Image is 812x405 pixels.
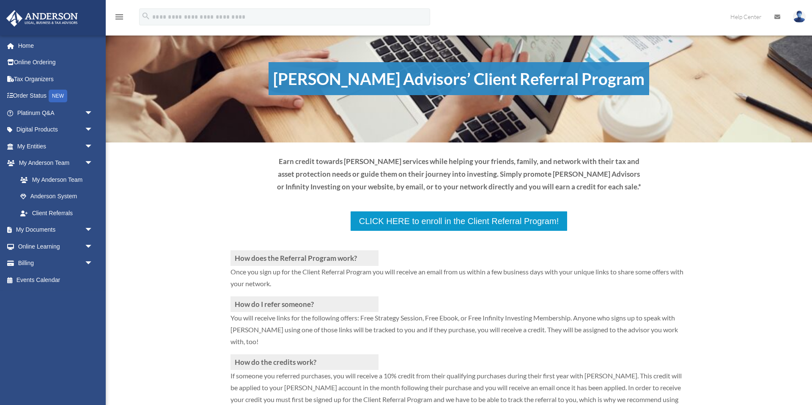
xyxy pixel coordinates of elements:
[114,15,124,22] a: menu
[114,12,124,22] i: menu
[230,250,379,266] h3: How does the Referral Program work?
[6,138,106,155] a: My Entitiesarrow_drop_down
[85,255,101,272] span: arrow_drop_down
[85,104,101,122] span: arrow_drop_down
[12,205,101,222] a: Client Referrals
[12,171,106,188] a: My Anderson Team
[6,37,106,54] a: Home
[85,138,101,155] span: arrow_drop_down
[6,238,106,255] a: Online Learningarrow_drop_down
[141,11,151,21] i: search
[6,71,106,88] a: Tax Organizers
[6,255,106,272] a: Billingarrow_drop_down
[276,155,642,193] p: Earn credit towards [PERSON_NAME] services while helping your friends, family, and network with t...
[85,238,101,255] span: arrow_drop_down
[6,271,106,288] a: Events Calendar
[230,312,687,354] p: You will receive links for the following offers: Free Strategy Session, Free Ebook, or Free Infin...
[350,211,568,232] a: CLICK HERE to enroll in the Client Referral Program!
[269,62,649,95] h1: [PERSON_NAME] Advisors’ Client Referral Program
[6,88,106,105] a: Order StatusNEW
[6,54,106,71] a: Online Ordering
[85,155,101,172] span: arrow_drop_down
[12,188,106,205] a: Anderson System
[230,296,379,312] h3: How do I refer someone?
[6,155,106,172] a: My Anderson Teamarrow_drop_down
[6,121,106,138] a: Digital Productsarrow_drop_down
[793,11,806,23] img: User Pic
[6,222,106,238] a: My Documentsarrow_drop_down
[230,266,687,296] p: Once you sign up for the Client Referral Program you will receive an email from us within a few b...
[85,222,101,239] span: arrow_drop_down
[85,121,101,139] span: arrow_drop_down
[4,10,80,27] img: Anderson Advisors Platinum Portal
[230,354,379,370] h3: How do the credits work?
[49,90,67,102] div: NEW
[6,104,106,121] a: Platinum Q&Aarrow_drop_down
